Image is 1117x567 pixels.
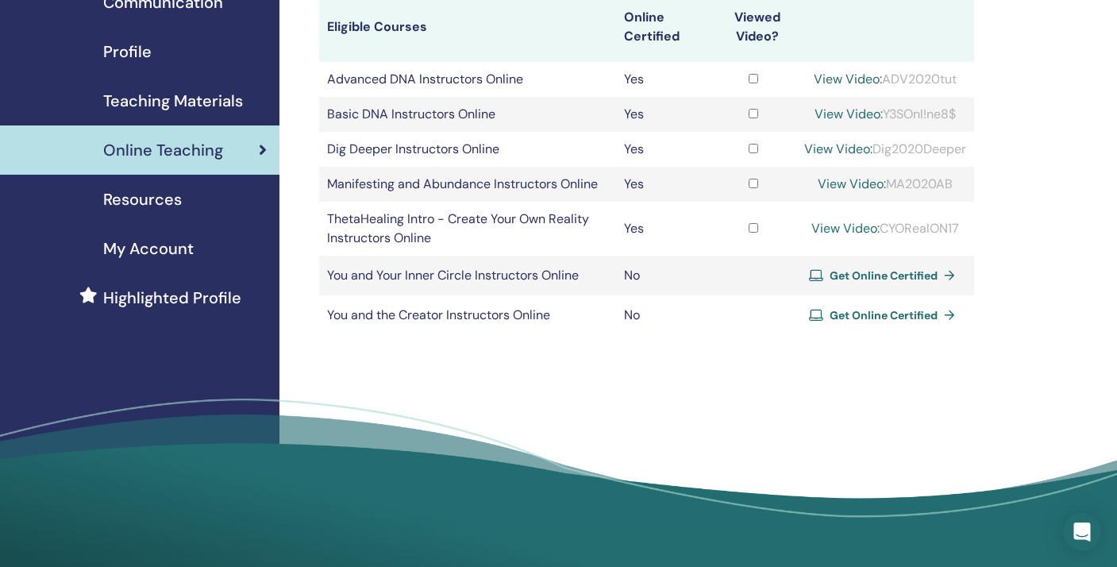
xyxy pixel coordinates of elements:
td: Yes [616,97,710,132]
div: CYORealON17 [804,219,966,238]
a: Get Online Certified [809,264,961,287]
span: Profile [103,40,152,64]
td: Dig Deeper Instructors Online [319,132,616,167]
a: View Video: [804,141,872,157]
td: Manifesting and Abundance Instructors Online [319,167,616,202]
td: No [616,256,710,295]
span: My Account [103,237,194,260]
a: View Video: [814,71,882,87]
div: MA2020AB [804,175,966,194]
td: Yes [616,202,710,256]
span: Highlighted Profile [103,286,241,310]
div: Dig2020Deeper [804,140,966,159]
div: Y3SOnl!ne8$ [804,105,966,124]
td: Advanced DNA Instructors Online [319,62,616,97]
span: Get Online Certified [830,308,938,322]
td: ThetaHealing Intro - Create Your Own Reality Instructors Online [319,202,616,256]
td: No [616,295,710,335]
a: View Video: [818,175,886,192]
span: Resources [103,187,182,211]
span: Online Teaching [103,138,223,162]
span: Get Online Certified [830,268,938,283]
td: Yes [616,132,710,167]
a: Get Online Certified [809,303,961,327]
td: Basic DNA Instructors Online [319,97,616,132]
td: You and the Creator Instructors Online [319,295,616,335]
a: View Video: [811,220,880,237]
div: ADV2020tut [804,70,966,89]
span: Teaching Materials [103,89,243,113]
div: Open Intercom Messenger [1063,513,1101,551]
td: You and Your Inner Circle Instructors Online [319,256,616,295]
a: View Video: [815,106,883,122]
td: Yes [616,62,710,97]
td: Yes [616,167,710,202]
